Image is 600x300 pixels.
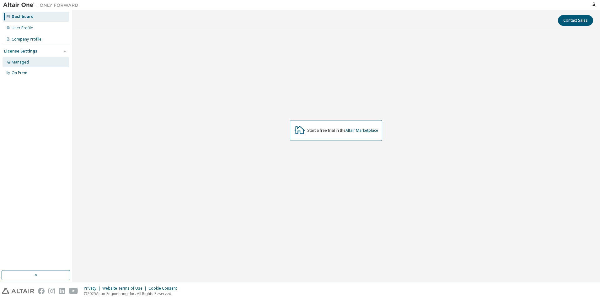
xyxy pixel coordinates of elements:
img: Altair One [3,2,82,8]
div: License Settings [4,49,37,54]
p: © 2025 Altair Engineering, Inc. All Rights Reserved. [84,291,181,296]
img: youtube.svg [69,288,78,294]
div: Dashboard [12,14,34,19]
div: Website Terms of Use [102,286,148,291]
div: User Profile [12,25,33,31]
div: Managed [12,60,29,65]
img: facebook.svg [38,288,45,294]
button: Contact Sales [558,15,593,26]
div: Cookie Consent [148,286,181,291]
a: Altair Marketplace [346,128,378,133]
div: On Prem [12,70,27,75]
div: Start a free trial in the [307,128,378,133]
div: Privacy [84,286,102,291]
img: instagram.svg [48,288,55,294]
div: Company Profile [12,37,41,42]
img: linkedin.svg [59,288,65,294]
img: altair_logo.svg [2,288,34,294]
